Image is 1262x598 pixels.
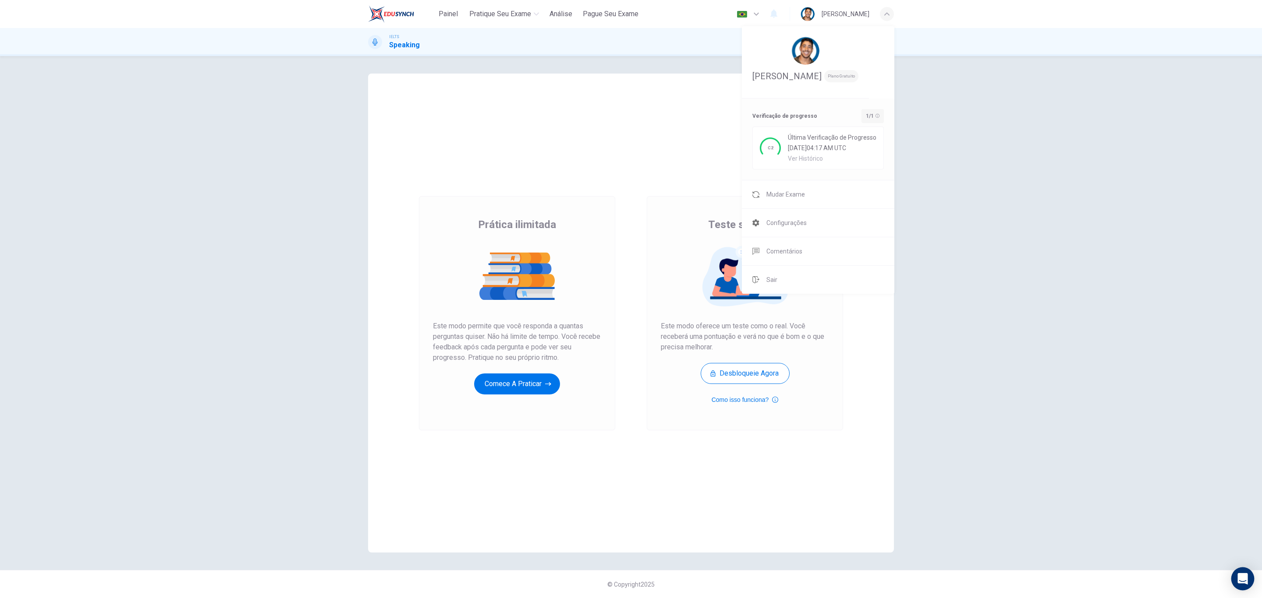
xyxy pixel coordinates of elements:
img: Profile picture [791,37,819,65]
span: Mudar Exame [766,189,805,200]
span: [PERSON_NAME] [752,71,822,81]
a: Mudar Exame [742,180,894,208]
span: Configurações [766,218,807,228]
span: Plano Gratuito [824,70,858,82]
div: 1/1 [861,109,884,123]
span: 15/08/25 04:17 AM UTC [788,144,876,151]
a: Configurações [742,209,894,237]
div: Ver Histórico [788,155,876,162]
div: Open Intercom Messenger [1231,567,1255,591]
span: Verificação de progresso [752,111,817,121]
span: Última Verificação de Progresso [788,134,876,141]
text: C2 [768,145,773,150]
span: Comentários [766,246,802,257]
span: Sair [766,274,777,285]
